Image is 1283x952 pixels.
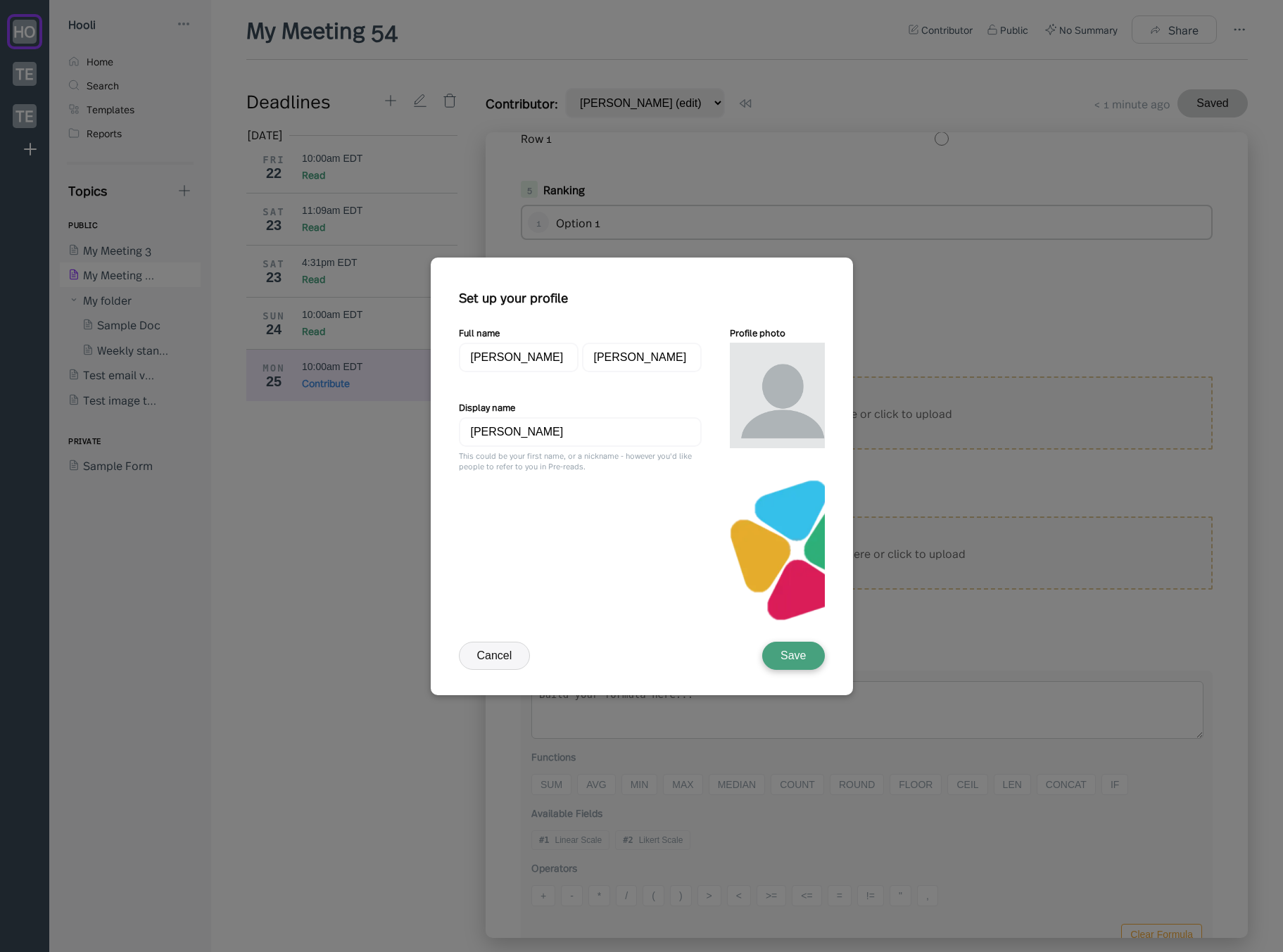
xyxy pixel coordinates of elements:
[459,326,579,339] div: Full name
[459,343,579,372] input: First
[730,326,835,339] div: Profile photo
[582,343,702,372] input: Last
[459,642,531,670] button: Cancel
[459,417,702,447] input: Nickname
[762,642,824,670] button: Save
[459,283,568,305] div: Set up your profile
[459,400,515,414] div: Display name
[459,450,702,471] div: This could be your first name, or a nickname - however you'd like people to refer to you in Pre-r...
